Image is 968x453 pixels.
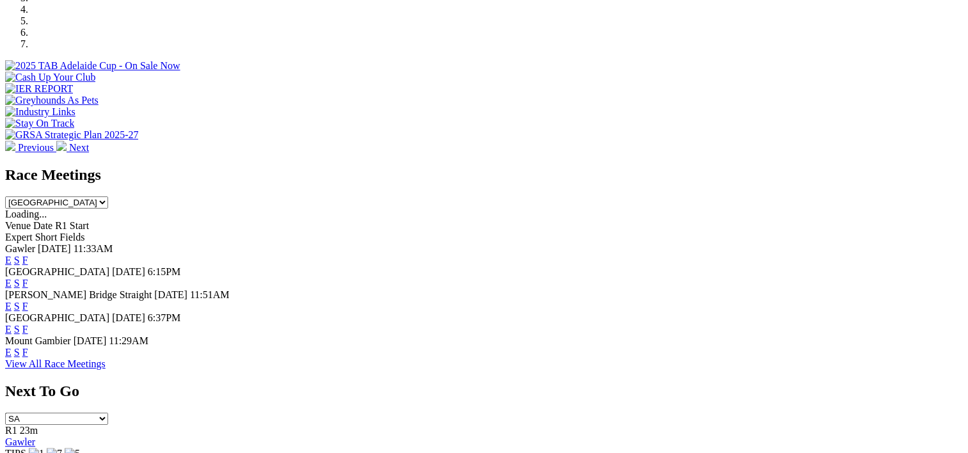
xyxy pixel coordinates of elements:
span: Date [33,220,52,231]
span: 11:33AM [74,243,113,254]
span: Next [69,142,89,153]
a: S [14,255,20,266]
a: F [22,324,28,335]
h2: Race Meetings [5,166,963,184]
span: [DATE] [112,312,145,323]
a: S [14,278,20,289]
img: chevron-right-pager-white.svg [56,141,67,151]
a: S [14,324,20,335]
a: F [22,301,28,312]
span: 11:29AM [109,335,148,346]
span: R1 [5,425,17,436]
span: Venue [5,220,31,231]
img: Cash Up Your Club [5,72,95,83]
a: E [5,347,12,358]
span: Short [35,232,58,242]
span: Mount Gambier [5,335,71,346]
img: Greyhounds As Pets [5,95,99,106]
a: S [14,347,20,358]
span: 6:37PM [148,312,181,323]
span: 11:51AM [190,289,230,300]
span: Loading... [5,209,47,219]
img: chevron-left-pager-white.svg [5,141,15,151]
a: E [5,301,12,312]
span: Previous [18,142,54,153]
a: View All Race Meetings [5,358,106,369]
a: Gawler [5,436,35,447]
span: [DATE] [112,266,145,277]
img: Stay On Track [5,118,74,129]
a: E [5,324,12,335]
span: [PERSON_NAME] Bridge Straight [5,289,152,300]
span: Expert [5,232,33,242]
span: Fields [60,232,84,242]
a: E [5,278,12,289]
a: F [22,278,28,289]
a: S [14,301,20,312]
img: IER REPORT [5,83,73,95]
a: Previous [5,142,56,153]
a: F [22,255,28,266]
h2: Next To Go [5,383,963,400]
img: Industry Links [5,106,75,118]
img: GRSA Strategic Plan 2025-27 [5,129,138,141]
a: E [5,255,12,266]
span: Gawler [5,243,35,254]
span: 23m [20,425,38,436]
span: R1 Start [55,220,89,231]
span: [DATE] [38,243,71,254]
span: [DATE] [154,289,187,300]
span: 6:15PM [148,266,181,277]
span: [GEOGRAPHIC_DATA] [5,266,109,277]
img: 2025 TAB Adelaide Cup - On Sale Now [5,60,180,72]
a: Next [56,142,89,153]
span: [DATE] [74,335,107,346]
a: F [22,347,28,358]
span: [GEOGRAPHIC_DATA] [5,312,109,323]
